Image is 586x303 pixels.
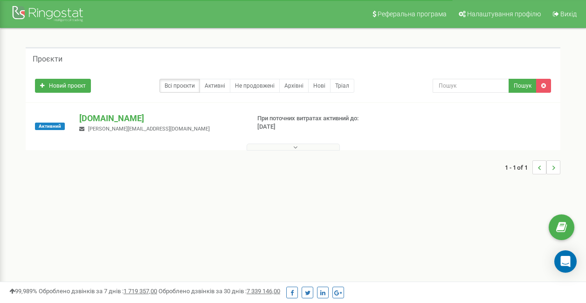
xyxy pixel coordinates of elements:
[79,112,242,124] p: [DOMAIN_NAME]
[88,126,210,132] span: [PERSON_NAME][EMAIL_ADDRESS][DOMAIN_NAME]
[200,79,230,93] a: Активні
[230,79,280,93] a: Не продовжені
[554,250,577,273] div: Open Intercom Messenger
[257,114,376,131] p: При поточних витратах активний до: [DATE]
[467,10,541,18] span: Налаштування профілю
[505,151,560,184] nav: ...
[35,79,91,93] a: Новий проєкт
[330,79,354,93] a: Тріал
[159,79,200,93] a: Всі проєкти
[247,288,280,295] u: 7 339 146,00
[9,288,37,295] span: 99,989%
[159,288,280,295] span: Оброблено дзвінків за 30 днів :
[308,79,331,93] a: Нові
[35,123,65,130] span: Активний
[33,55,62,63] h5: Проєкти
[279,79,309,93] a: Архівні
[39,288,157,295] span: Оброблено дзвінків за 7 днів :
[433,79,509,93] input: Пошук
[378,10,447,18] span: Реферальна програма
[560,10,577,18] span: Вихід
[505,160,532,174] span: 1 - 1 of 1
[509,79,537,93] button: Пошук
[124,288,157,295] u: 1 719 357,00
